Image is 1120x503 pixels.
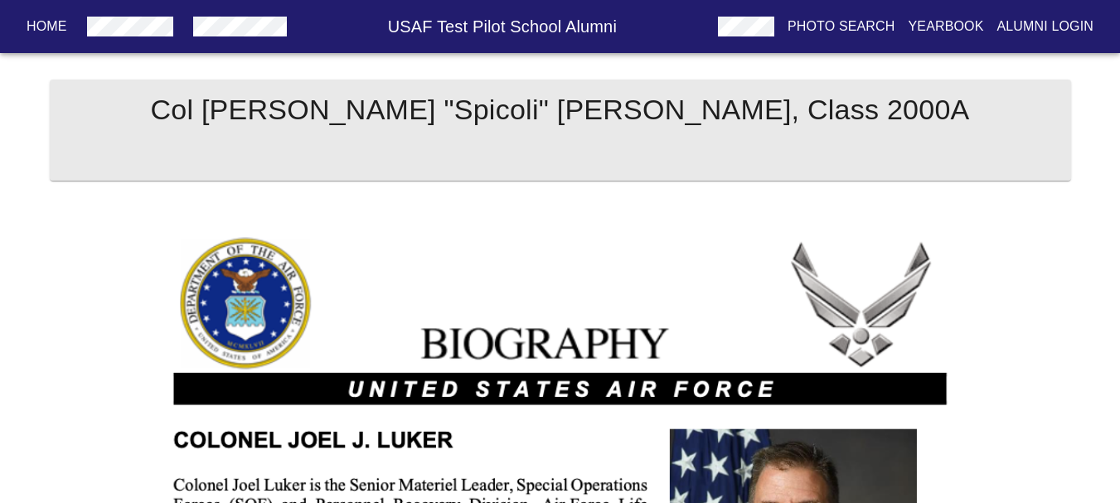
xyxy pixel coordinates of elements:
p: Alumni Login [997,17,1094,36]
h6: USAF Test Pilot School Alumni [293,13,711,40]
button: Yearbook [901,12,990,41]
button: Home [20,12,74,41]
button: Photo Search [781,12,902,41]
p: Photo Search [788,17,895,36]
button: Alumni Login [991,12,1101,41]
p: Yearbook [908,17,983,36]
p: Home [27,17,67,36]
h4: Col [PERSON_NAME] "Spicoli" [PERSON_NAME], Class 2000A [150,93,969,128]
